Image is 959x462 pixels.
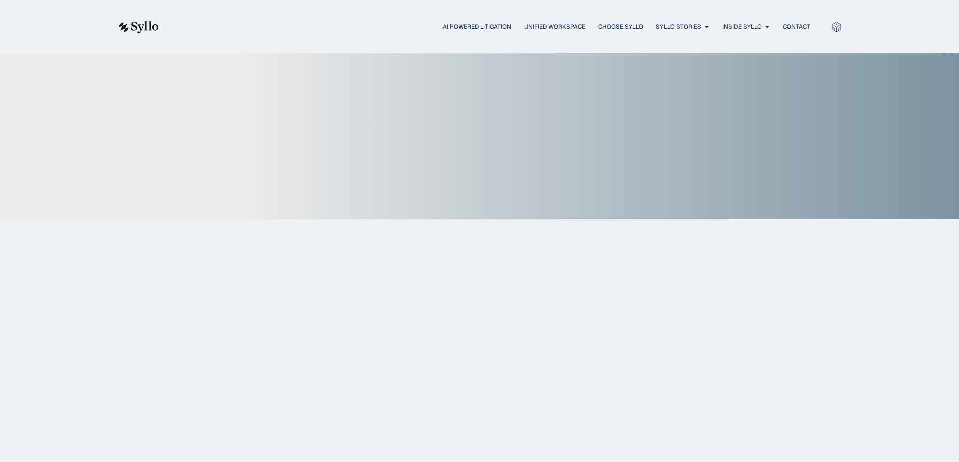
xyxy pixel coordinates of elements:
a: Unified Workspace [524,22,585,31]
nav: Menu [179,22,810,32]
a: AI Powered Litigation [442,22,511,31]
div: Menu Toggle [179,22,810,32]
img: syllo [117,21,159,33]
a: Choose Syllo [598,22,643,31]
a: Contact [783,22,810,31]
a: Syllo Stories [656,22,701,31]
a: Inside Syllo [722,22,762,31]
